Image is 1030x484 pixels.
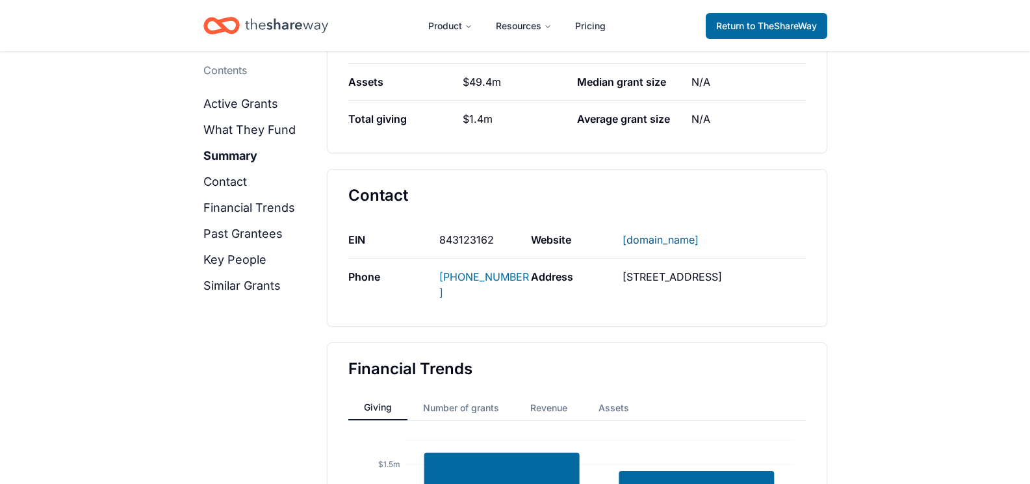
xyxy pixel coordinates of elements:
[348,222,440,258] div: EIN
[348,359,806,379] div: Financial Trends
[531,222,623,258] div: Website
[203,249,266,270] button: key people
[565,13,616,39] a: Pricing
[691,101,806,137] div: N/A
[463,101,577,137] div: $1.4m
[348,101,463,137] div: Total giving
[418,10,616,41] nav: Main
[203,120,296,140] button: what they fund
[348,259,440,311] div: Phone
[348,64,463,100] div: Assets
[439,222,531,258] div: 843123162
[418,13,483,39] button: Product
[407,396,515,420] button: Number of grants
[203,146,257,166] button: summary
[348,396,407,420] button: Giving
[348,185,806,206] div: Contact
[203,94,278,114] button: active grants
[378,459,399,469] tspan: $1.5m
[515,396,583,420] button: Revenue
[203,275,281,296] button: similar grants
[439,270,529,299] a: [PHONE_NUMBER]
[203,197,295,218] button: financial trends
[706,13,827,39] a: Returnto TheShareWay
[623,223,699,257] a: [DOMAIN_NAME]
[203,223,283,244] button: past grantees
[623,270,722,283] span: [STREET_ADDRESS]
[485,13,562,39] button: Resources
[577,64,691,100] div: Median grant size
[691,64,806,100] div: N/A
[203,10,328,41] a: Home
[577,101,691,137] div: Average grant size
[203,172,247,192] button: contact
[747,20,817,31] span: to TheShareWay
[203,62,247,78] div: Contents
[531,259,623,311] div: Address
[463,64,577,100] div: $49.4m
[716,18,817,34] span: Return
[583,396,645,420] button: Assets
